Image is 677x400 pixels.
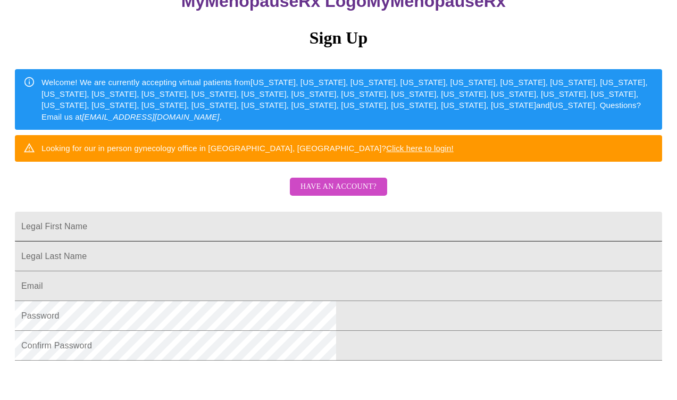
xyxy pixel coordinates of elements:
span: Have an account? [300,180,377,194]
em: [EMAIL_ADDRESS][DOMAIN_NAME] [82,112,220,121]
h3: Sign Up [15,28,662,48]
a: Have an account? [287,189,390,198]
a: Click here to login! [386,144,454,153]
div: Welcome! We are currently accepting virtual patients from [US_STATE], [US_STATE], [US_STATE], [US... [41,72,654,127]
div: Looking for our in person gynecology office in [GEOGRAPHIC_DATA], [GEOGRAPHIC_DATA]? [41,138,454,158]
button: Have an account? [290,178,387,196]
